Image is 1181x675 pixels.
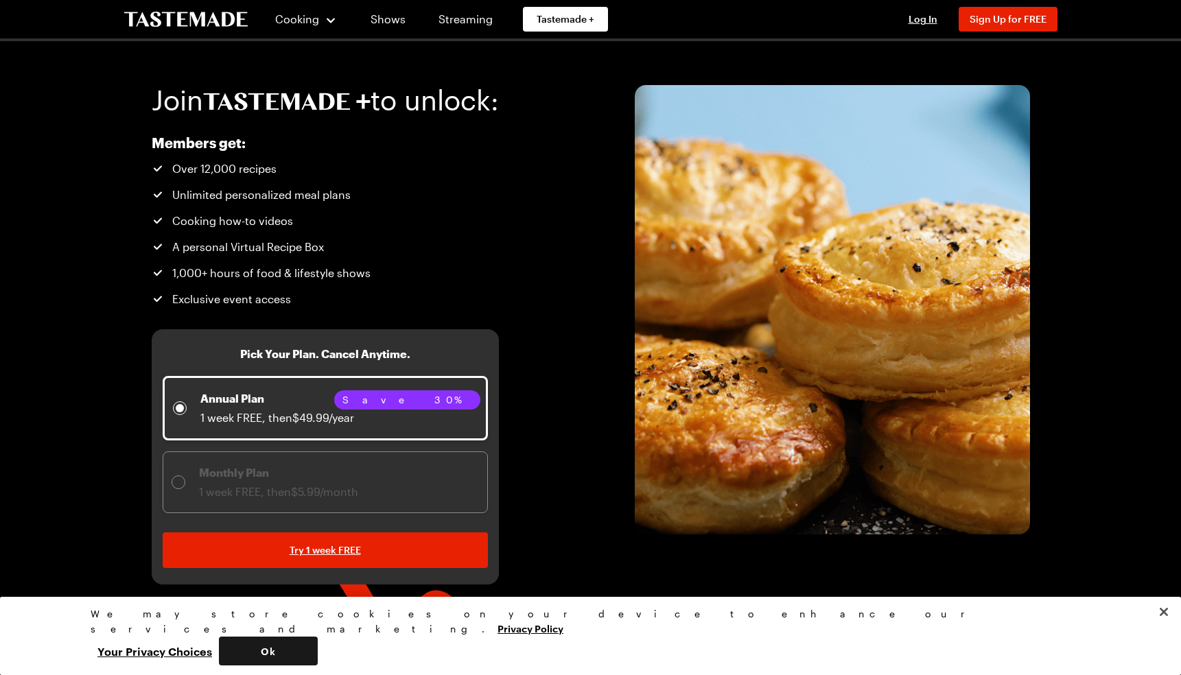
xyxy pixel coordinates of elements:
[91,606,1079,637] div: We may store cookies on your device to enhance our services and marketing.
[172,291,291,307] span: Exclusive event access
[275,3,338,36] button: Cooking
[172,161,277,177] span: Over 12,000 recipes
[91,606,1079,665] div: Privacy
[200,411,354,424] span: 1 week FREE, then $49.99/year
[959,7,1057,32] button: Sign Up for FREE
[152,134,459,151] h2: Members get:
[172,187,351,203] span: Unlimited personalized meal plans
[342,394,472,406] span: Save 30%
[909,13,937,25] span: Log In
[172,265,371,281] span: 1,000+ hours of food & lifestyle shows
[498,621,563,635] a: More information about your privacy, opens in a new tab
[219,637,318,665] button: Ok
[275,12,319,25] span: Cooking
[523,7,608,32] a: Tastemade +
[240,346,410,362] h3: Pick Your Plan. Cancel Anytime.
[199,485,358,498] span: 1 week FREE, then $5.99/month
[290,543,361,557] span: Try 1 week FREE
[152,85,499,115] h1: Join to unlock:
[537,12,594,26] span: Tastemade +
[200,390,354,407] p: Annual Plan
[124,12,248,27] a: To Tastemade Home Page
[172,239,324,255] span: A personal Virtual Recipe Box
[970,13,1046,25] span: Sign Up for FREE
[896,12,950,26] button: Log In
[1149,597,1179,627] button: Close
[199,464,358,481] p: Monthly Plan
[163,532,488,568] a: Try 1 week FREE
[152,161,459,307] ul: Tastemade+ Annual subscription benefits
[172,213,293,229] span: Cooking how-to videos
[91,637,219,665] button: Your Privacy Choices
